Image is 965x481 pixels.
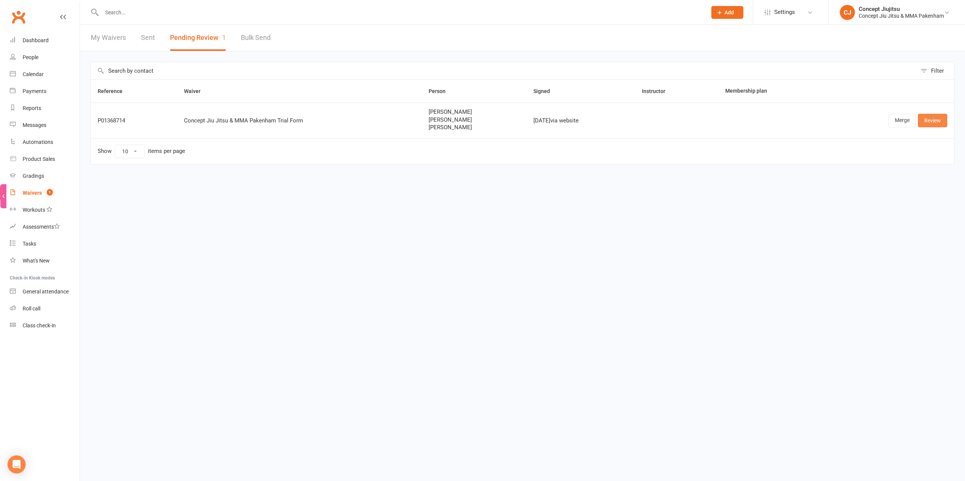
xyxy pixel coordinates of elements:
[859,6,944,12] div: Concept Jiujitsu
[184,88,209,94] span: Waiver
[47,189,53,195] span: 1
[241,25,271,51] a: Bulk Send
[23,305,40,312] div: Roll call
[91,62,917,79] input: Search by contact
[711,6,743,19] button: Add
[840,5,855,20] div: CJ
[222,34,226,41] span: 1
[888,114,916,127] a: Merge
[642,88,674,94] span: Instructor
[10,317,80,334] a: Class kiosk mode
[8,455,26,473] div: Open Intercom Messenger
[10,32,80,49] a: Dashboard
[533,87,558,96] button: Signed
[429,117,520,123] span: [PERSON_NAME]
[10,66,80,83] a: Calendar
[718,80,821,102] th: Membership plan
[23,156,55,162] div: Product Sales
[10,83,80,100] a: Payments
[98,118,170,124] div: P01368714
[10,185,80,202] a: Waivers 1
[429,88,454,94] span: Person
[931,66,944,75] div: Filter
[725,9,734,15] span: Add
[10,283,80,300] a: General attendance kiosk mode
[23,37,49,43] div: Dashboard
[10,168,80,185] a: Gradings
[148,148,185,154] div: items per page
[23,105,41,111] div: Reports
[23,173,44,179] div: Gradings
[23,71,44,77] div: Calendar
[23,207,45,213] div: Workouts
[170,25,226,51] button: Pending Review1
[23,190,42,196] div: Waivers
[10,202,80,218] a: Workouts
[23,139,53,145] div: Automations
[533,118,628,124] div: [DATE] via website
[10,117,80,134] a: Messages
[100,7,702,18] input: Search...
[10,151,80,168] a: Product Sales
[98,145,185,158] div: Show
[10,235,80,252] a: Tasks
[23,258,50,264] div: What's New
[98,87,131,96] button: Reference
[23,88,46,94] div: Payments
[141,25,155,51] a: Sent
[429,87,454,96] button: Person
[23,224,60,230] div: Assessments
[642,87,674,96] button: Instructor
[10,49,80,66] a: People
[774,4,795,21] span: Settings
[10,100,80,117] a: Reports
[184,118,415,124] div: Concept Jiu Jitsu & MMA Pakenham Trial Form
[23,322,56,328] div: Class check-in
[10,218,80,235] a: Assessments
[918,114,947,127] a: Review
[9,8,28,26] a: Clubworx
[98,88,131,94] span: Reference
[23,241,36,247] div: Tasks
[533,88,558,94] span: Signed
[917,62,954,79] button: Filter
[23,54,38,60] div: People
[10,134,80,151] a: Automations
[91,25,126,51] a: My Waivers
[859,12,944,19] div: Concept Jiu Jitsu & MMA Pakenham
[23,122,46,128] div: Messages
[184,87,209,96] button: Waiver
[10,252,80,269] a: What's New
[10,300,80,317] a: Roll call
[23,289,69,295] div: General attendance
[429,109,520,115] span: [PERSON_NAME]
[429,124,520,131] span: [PERSON_NAME]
